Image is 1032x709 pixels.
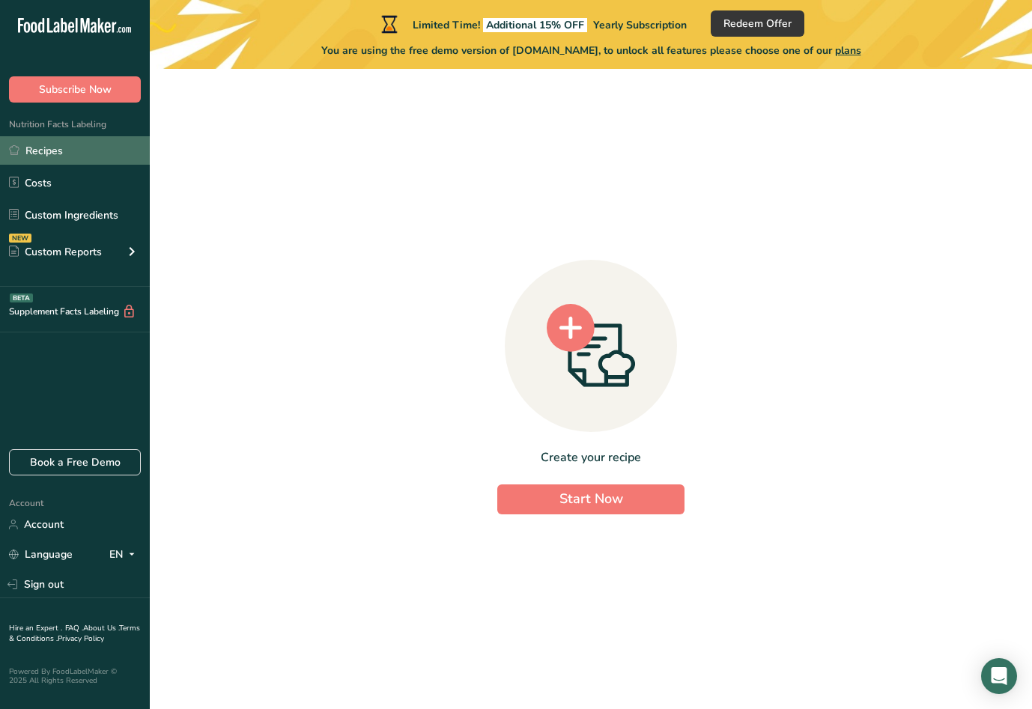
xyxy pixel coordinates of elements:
[83,623,119,633] a: About Us .
[593,18,687,32] span: Yearly Subscription
[9,623,62,633] a: Hire an Expert .
[9,623,140,644] a: Terms & Conditions .
[9,244,102,260] div: Custom Reports
[58,633,104,644] a: Privacy Policy
[9,449,141,475] a: Book a Free Demo
[65,623,83,633] a: FAQ .
[483,18,587,32] span: Additional 15% OFF
[497,448,685,466] div: Create your recipe
[9,667,141,685] div: Powered By FoodLabelMaker © 2025 All Rights Reserved
[711,10,804,37] button: Redeem Offer
[321,43,861,58] span: You are using the free demo version of [DOMAIN_NAME], to unlock all features please choose one of...
[981,658,1017,694] div: Open Intercom Messenger
[109,546,141,564] div: EN
[39,82,112,97] span: Subscribe Now
[723,16,792,31] span: Redeem Offer
[9,76,141,103] button: Subscribe Now
[9,234,31,243] div: NEW
[9,541,73,567] a: Language
[378,15,687,33] div: Limited Time!
[10,293,33,302] div: BETA
[835,43,861,58] span: plans
[497,484,685,514] button: Start Now
[559,490,623,508] span: Start Now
